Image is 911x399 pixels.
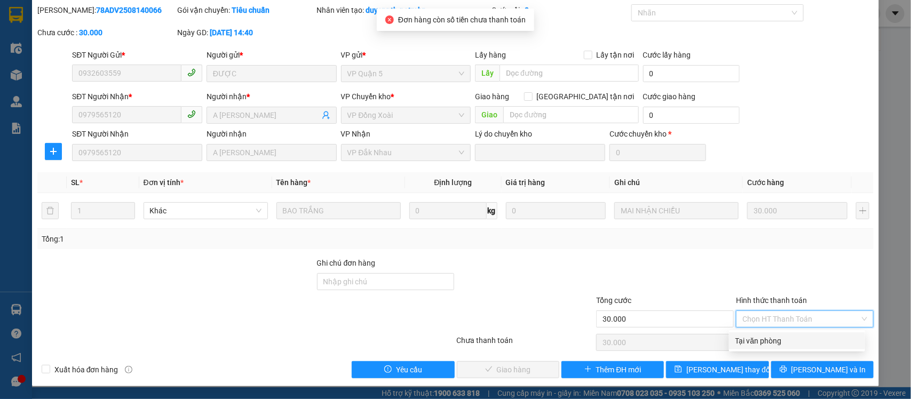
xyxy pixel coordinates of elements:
[45,143,62,160] button: plus
[457,361,559,378] button: checkGiao hàng
[475,128,605,140] div: Lý do chuyển kho
[341,128,471,140] div: VP Nhận
[317,273,455,290] input: Ghi chú đơn hàng
[276,178,311,187] span: Tên hàng
[341,49,471,61] div: VP gửi
[475,51,506,59] span: Lấy hàng
[596,364,641,376] span: Thêm ĐH mới
[596,296,631,305] span: Tổng cước
[666,361,769,378] button: save[PERSON_NAME] thay đổi
[177,4,315,16] div: Gói vận chuyển:
[232,6,270,14] b: Tiêu chuẩn
[643,51,691,59] label: Cước lấy hàng
[317,4,489,16] div: Nhân viên tạo:
[525,6,529,14] b: 0
[74,75,142,87] li: VP VP Đồng Xoài
[396,364,422,376] span: Yêu cầu
[96,6,162,14] b: 78ADV2508140066
[50,364,123,376] span: Xuất hóa đơn hàng
[780,365,787,374] span: printer
[434,178,472,187] span: Định lượng
[506,202,606,219] input: 0
[207,91,337,102] div: Người nhận
[341,92,391,101] span: VP Chuyển kho
[352,361,454,378] button: exclamation-circleYêu cầu
[5,75,74,87] li: VP VP Đắk Nhau
[187,68,196,77] span: phone
[771,361,874,378] button: printer[PERSON_NAME] và In
[72,91,202,102] div: SĐT Người Nhận
[643,92,696,101] label: Cước giao hàng
[584,365,592,374] span: plus
[475,92,509,101] span: Giao hàng
[735,335,859,347] div: Tại văn phòng
[475,106,503,123] span: Giao
[592,49,639,61] span: Lấy tận nơi
[398,15,526,24] span: Đơn hàng còn số tiền chưa thanh toán
[125,366,132,373] span: info-circle
[71,178,80,187] span: SL
[42,202,59,219] button: delete
[72,128,202,140] div: SĐT Người Nhận
[503,106,639,123] input: Dọc đường
[475,65,500,82] span: Lấy
[37,27,175,38] div: Chưa cước :
[643,65,740,82] input: Cước lấy hàng
[384,365,392,374] span: exclamation-circle
[207,128,337,140] div: Người nhận
[210,28,253,37] b: [DATE] 14:40
[79,28,102,37] b: 30.000
[366,6,427,14] b: duyenntb.petrobp
[747,178,784,187] span: Cước hàng
[609,128,706,140] div: Cước chuyển kho
[347,66,465,82] span: VP Quận 5
[675,365,682,374] span: save
[385,15,394,24] span: close-circle
[686,364,772,376] span: [PERSON_NAME] thay đổi
[37,4,175,16] div: [PERSON_NAME]:
[144,178,184,187] span: Đơn vị tính
[643,107,740,124] input: Cước giao hàng
[347,145,465,161] span: VP Đắk Nhau
[177,27,315,38] div: Ngày GD:
[187,110,196,118] span: phone
[276,202,401,219] input: VD: Bàn, Ghế
[856,202,869,219] button: plus
[492,4,629,16] div: Cước rồi :
[506,178,545,187] span: Giá trị hàng
[322,111,330,119] span: user-add
[456,334,596,353] div: Chưa thanh toán
[742,311,867,327] span: Chọn HT Thanh Toán
[610,172,743,193] th: Ghi chú
[736,296,807,305] label: Hình thức thanh toán
[487,202,497,219] span: kg
[747,202,847,219] input: 0
[317,259,376,267] label: Ghi chú đơn hàng
[42,233,352,245] div: Tổng: 1
[533,91,639,102] span: [GEOGRAPHIC_DATA] tận nơi
[45,147,61,156] span: plus
[561,361,664,378] button: plusThêm ĐH mới
[500,65,639,82] input: Dọc đường
[150,203,262,219] span: Khác
[347,107,465,123] span: VP Đồng Xoài
[5,5,155,63] li: [PERSON_NAME][GEOGRAPHIC_DATA]
[791,364,866,376] span: [PERSON_NAME] và In
[207,49,337,61] div: Người gửi
[614,202,739,219] input: Ghi Chú
[72,49,202,61] div: SĐT Người Gửi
